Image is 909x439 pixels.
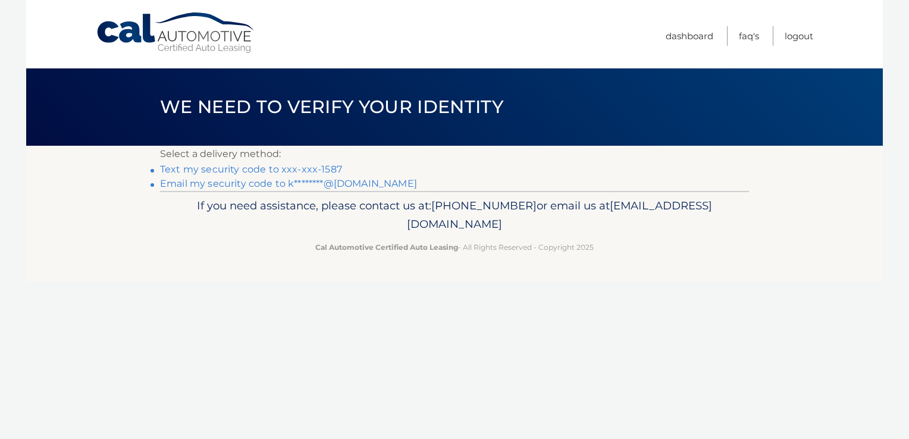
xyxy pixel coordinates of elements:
[785,26,813,46] a: Logout
[160,164,342,175] a: Text my security code to xxx-xxx-1587
[160,178,417,189] a: Email my security code to k********@[DOMAIN_NAME]
[160,96,503,118] span: We need to verify your identity
[431,199,537,212] span: [PHONE_NUMBER]
[168,241,741,253] p: - All Rights Reserved - Copyright 2025
[739,26,759,46] a: FAQ's
[666,26,713,46] a: Dashboard
[160,146,749,162] p: Select a delivery method:
[168,196,741,234] p: If you need assistance, please contact us at: or email us at
[96,12,256,54] a: Cal Automotive
[315,243,458,252] strong: Cal Automotive Certified Auto Leasing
